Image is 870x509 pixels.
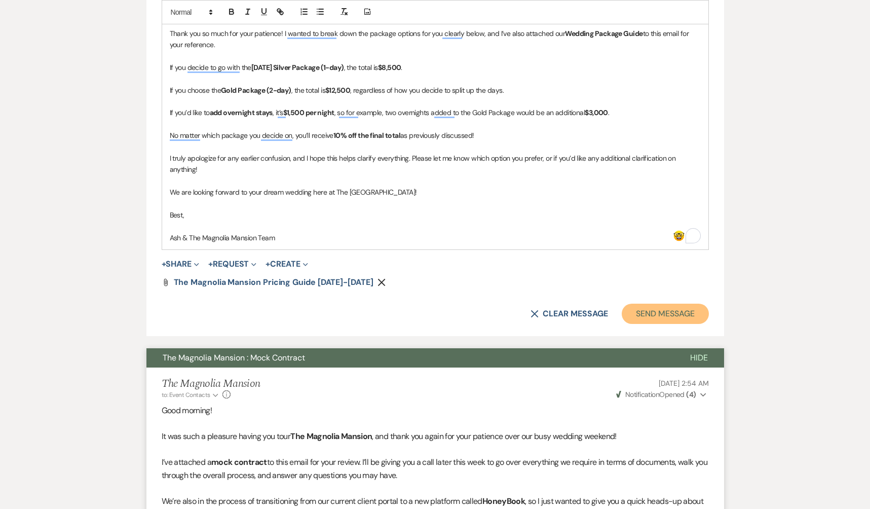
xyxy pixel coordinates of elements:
[482,496,525,506] strong: HoneyBook
[146,348,674,368] button: The Magnolia Mansion : Mock Contract
[378,63,401,72] strong: $8,500
[625,390,659,399] span: Notification
[210,108,273,117] strong: add overnight stays
[565,29,642,38] strong: Wedding Package Guide
[251,63,344,72] strong: [DATE] Silver Package (1-day)
[162,405,212,416] span: Good morning!
[659,379,708,388] span: [DATE] 2:54 AM
[162,431,291,442] span: It was such a pleasure having you tour
[162,260,200,268] button: Share
[674,348,724,368] button: Hide
[333,131,400,140] strong: 10% off the final total
[170,28,701,51] p: Thank you so much for your patience! I wanted to break down the package options for you clearly b...
[221,86,291,95] strong: Gold Package (2-day)
[162,260,166,268] span: +
[208,260,213,268] span: +
[208,260,256,268] button: Request
[616,390,696,399] span: Opened
[162,391,210,399] span: to: Event Contacts
[174,277,373,287] span: The Magnolia Mansion Pricing Guide [DATE]-[DATE]
[585,108,608,117] strong: $3,000
[170,187,701,198] p: We are looking forward to your dream wedding here at The [GEOGRAPHIC_DATA]!
[211,457,267,467] strong: mock contract
[162,378,260,390] h5: The Magnolia Mansion
[266,260,270,268] span: +
[290,431,372,442] strong: The Magnolia Mansion
[162,456,709,482] p: I’ve attached a
[170,85,701,96] p: If you choose the , the total is , regardless of how you decide to split up the days.
[531,310,608,318] button: Clear message
[170,107,701,118] p: If you’d like to , it’s , so for example, two overnights added to the Gold Package would be an ad...
[170,232,701,243] p: Ash & The Magnolia Mansion Team
[174,278,373,286] a: The Magnolia Mansion Pricing Guide [DATE]-[DATE]
[283,108,334,117] strong: $1,500 per night
[325,86,350,95] strong: $12,500
[162,390,220,399] button: to: Event Contacts
[170,62,701,73] p: If you decide to go with the , the total is .
[163,352,305,363] span: The Magnolia Mansion : Mock Contract
[170,153,701,175] p: I truly apologize for any earlier confusion, and I hope this helps clarify everything. Please let...
[162,457,707,481] span: to this email for your review. I’ll be giving you a call later this week to go over everything we...
[170,209,701,221] p: Best,
[266,260,308,268] button: Create
[615,389,709,400] button: NotificationOpened (4)
[622,304,708,324] button: Send Message
[372,431,616,442] span: , and thank you again for your patience over our busy wedding weekend!
[690,352,708,363] span: Hide
[170,130,701,141] p: No matter which package you decide on, you’ll receive as previously discussed!
[686,390,696,399] strong: ( 4 )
